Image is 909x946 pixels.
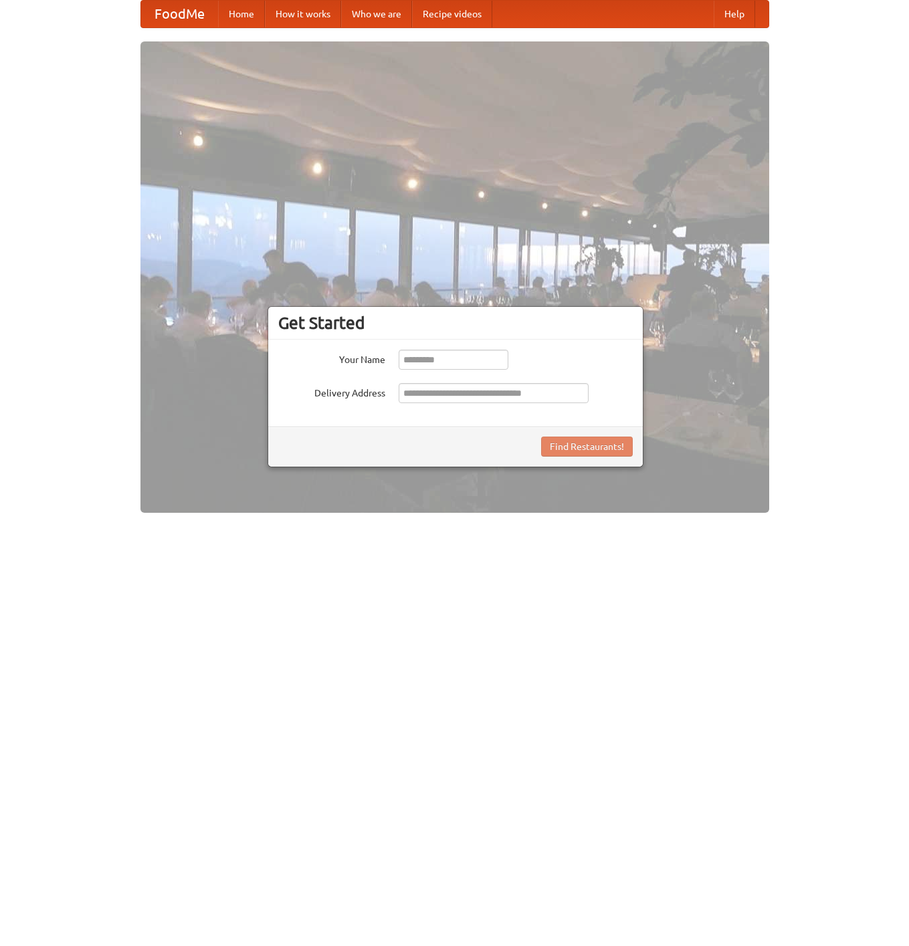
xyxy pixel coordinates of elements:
[278,313,633,333] h3: Get Started
[265,1,341,27] a: How it works
[714,1,755,27] a: Help
[278,350,385,366] label: Your Name
[412,1,492,27] a: Recipe videos
[341,1,412,27] a: Who we are
[218,1,265,27] a: Home
[541,437,633,457] button: Find Restaurants!
[141,1,218,27] a: FoodMe
[278,383,385,400] label: Delivery Address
